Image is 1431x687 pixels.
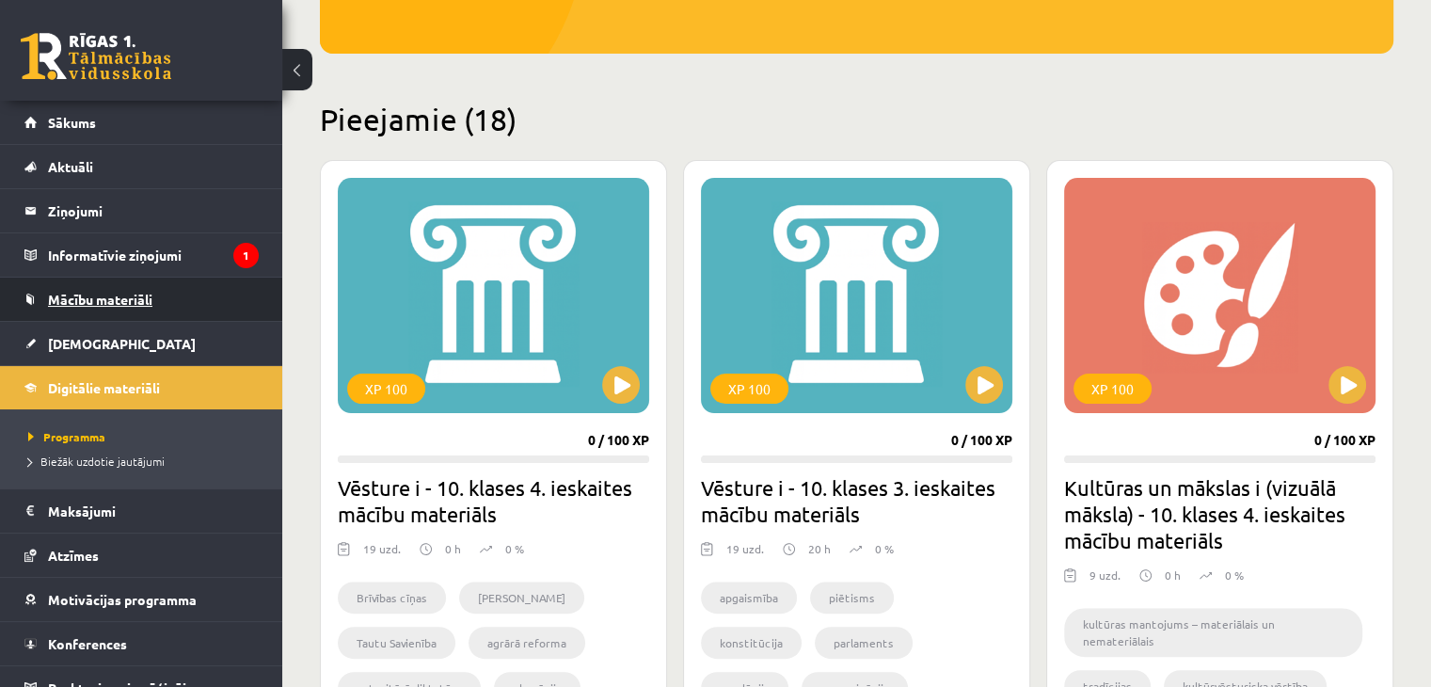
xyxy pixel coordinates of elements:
a: Informatīvie ziņojumi1 [24,233,259,277]
div: 19 uzd. [726,540,764,568]
span: [DEMOGRAPHIC_DATA] [48,335,196,352]
li: Brīvības cīņas [338,582,446,614]
span: Atzīmes [48,547,99,564]
legend: Maksājumi [48,489,259,533]
a: Konferences [24,622,259,665]
a: Mācību materiāli [24,278,259,321]
span: Motivācijas programma [48,591,197,608]
h2: Pieejamie (18) [320,101,1393,137]
p: 0 % [1225,567,1244,583]
div: XP 100 [347,374,425,404]
li: parlaments [815,627,913,659]
li: agrārā reforma [469,627,585,659]
span: Mācību materiāli [48,291,152,308]
h2: Kultūras un mākslas i (vizuālā māksla) - 10. klases 4. ieskaites mācību materiāls [1064,474,1375,553]
legend: Ziņojumi [48,189,259,232]
a: Maksājumi [24,489,259,533]
div: 19 uzd. [363,540,401,568]
li: apgaismība [701,582,797,614]
h2: Vēsture i - 10. klases 3. ieskaites mācību materiāls [701,474,1012,527]
div: 9 uzd. [1089,567,1121,595]
p: 0 h [1165,567,1181,583]
div: XP 100 [710,374,788,404]
span: Digitālie materiāli [48,379,160,396]
li: Tautu Savienība [338,627,455,659]
a: [DEMOGRAPHIC_DATA] [24,322,259,365]
a: Motivācijas programma [24,578,259,621]
span: Konferences [48,635,127,652]
li: konstitūcija [701,627,802,659]
div: XP 100 [1073,374,1152,404]
i: 1 [233,243,259,268]
li: piētisms [810,582,894,614]
a: Programma [28,428,263,445]
a: Atzīmes [24,534,259,577]
a: Aktuāli [24,145,259,188]
li: [PERSON_NAME] [459,582,584,614]
p: 0 h [445,540,461,557]
span: Aktuāli [48,158,93,175]
p: 20 h [808,540,831,557]
p: 0 % [505,540,524,557]
span: Programma [28,429,105,444]
a: Digitālie materiāli [24,366,259,409]
h2: Vēsture i - 10. klases 4. ieskaites mācību materiāls [338,474,649,527]
a: Rīgas 1. Tālmācības vidusskola [21,33,171,80]
span: Biežāk uzdotie jautājumi [28,454,165,469]
legend: Informatīvie ziņojumi [48,233,259,277]
p: 0 % [875,540,894,557]
li: kultūras mantojums – materiālais un nemateriālais [1064,608,1362,657]
a: Biežāk uzdotie jautājumi [28,453,263,470]
a: Sākums [24,101,259,144]
a: Ziņojumi [24,189,259,232]
span: Sākums [48,114,96,131]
